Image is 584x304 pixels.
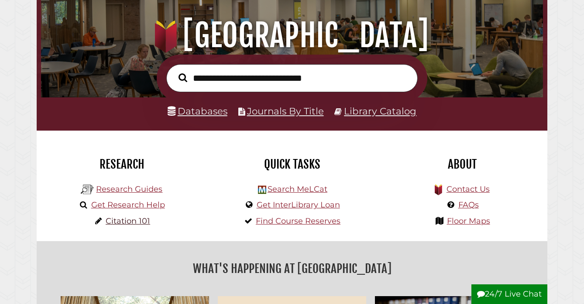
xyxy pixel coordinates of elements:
a: Contact Us [447,184,490,194]
a: FAQs [458,200,479,210]
img: Hekman Library Logo [258,186,266,194]
a: Get Research Help [91,200,165,210]
h2: About [384,157,541,172]
a: Databases [168,105,227,117]
a: Citation 101 [106,216,150,226]
a: Get InterLibrary Loan [257,200,340,210]
a: Find Course Reserves [256,216,340,226]
h1: [GEOGRAPHIC_DATA] [50,16,534,55]
a: Search MeLCat [268,184,327,194]
button: Search [174,71,192,84]
a: Library Catalog [344,105,416,117]
h2: Quick Tasks [213,157,371,172]
a: Research Guides [96,184,162,194]
i: Search [179,73,187,82]
h2: What's Happening at [GEOGRAPHIC_DATA] [43,259,541,279]
a: Floor Maps [447,216,490,226]
img: Hekman Library Logo [81,183,94,196]
h2: Research [43,157,200,172]
a: Journals By Title [247,105,324,117]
